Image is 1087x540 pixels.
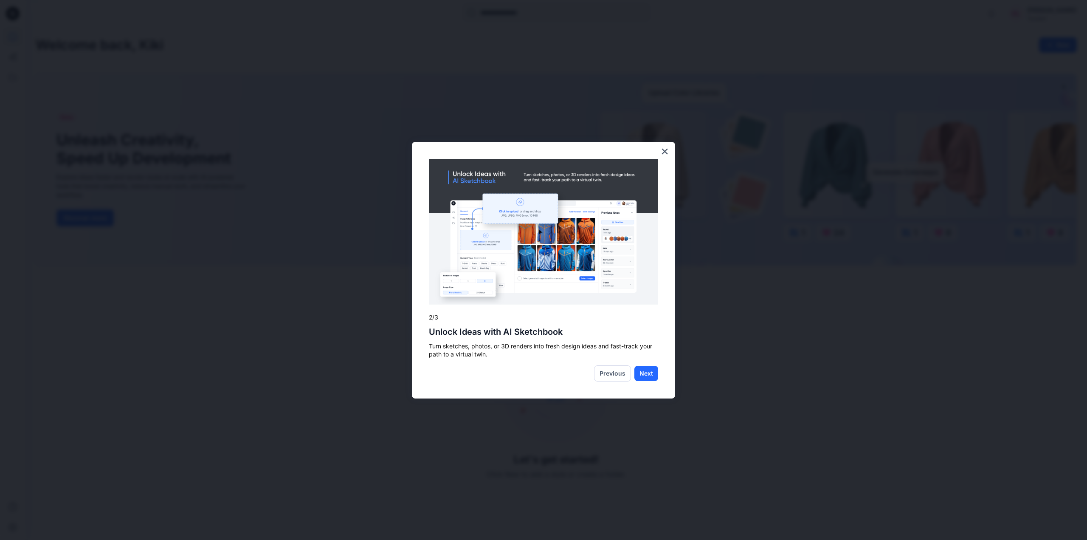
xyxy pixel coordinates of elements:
p: Turn sketches, photos, or 3D renders into fresh design ideas and fast-track your path to a virtua... [429,342,658,359]
button: Previous [594,365,631,382]
h2: Unlock Ideas with AI Sketchbook [429,327,658,337]
button: Close [661,144,669,158]
p: 2/3 [429,313,658,322]
button: Next [634,366,658,381]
